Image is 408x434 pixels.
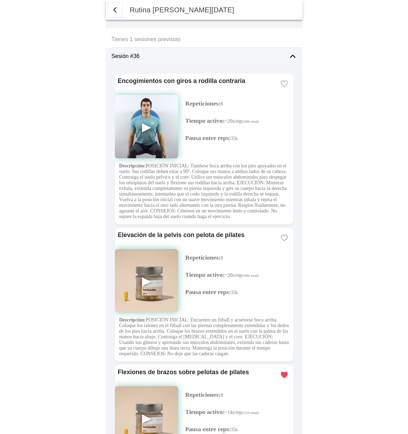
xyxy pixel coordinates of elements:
span: Repeticiones: [185,391,221,398]
p: POSICIÓN INICIAL: Túmbese boca arriba con los pies apoyados en el suelo. Sus rodillas deben estar... [119,163,289,219]
p: 8 [185,391,293,398]
span: Repeticiones: [185,254,221,261]
ion-label: Tienes 1 sesiones previstas [111,36,297,43]
span: Pausa entre reps: [185,288,231,295]
p: 8 [185,254,293,261]
ion-card-title: Encogimientos con giros a rodilla contraria [118,77,275,85]
strong: Descripción: [119,317,145,323]
span: Tiempo activo: [185,117,225,124]
strong: Descripción: [119,163,145,168]
ion-card-title: Flexiones de brazos sobre pelotas de pilates [118,369,275,376]
span: Tiempo activo: [185,408,225,415]
p: POSICIÓN INICIAL: Encuentre un fitball y acuéstese boca arriba. Coloque los talones en el fitball... [119,317,289,357]
p: 33s [185,134,293,142]
small: (160s total) [242,274,259,277]
small: (112s total) [242,411,259,415]
small: (160s total) [242,120,259,123]
ion-title: Rutina [PERSON_NAME][DATE] [123,6,303,14]
p: ~14s/rep [185,408,293,416]
span: Pausa entre reps: [185,426,231,433]
span: Repeticiones: [185,100,221,107]
p: ~20s/rep [185,117,293,125]
ion-card-title: Elevación de la pelvis con pelota de pilates [118,231,275,239]
p: 8 [185,100,293,107]
span: Pausa entre reps: [185,134,231,141]
p: ~20s/rep [185,271,293,279]
ion-label: Sesión #36 [111,53,283,59]
p: 33s [185,288,293,296]
span: Tiempo activo: [185,271,225,278]
p: 33s [185,426,293,433]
